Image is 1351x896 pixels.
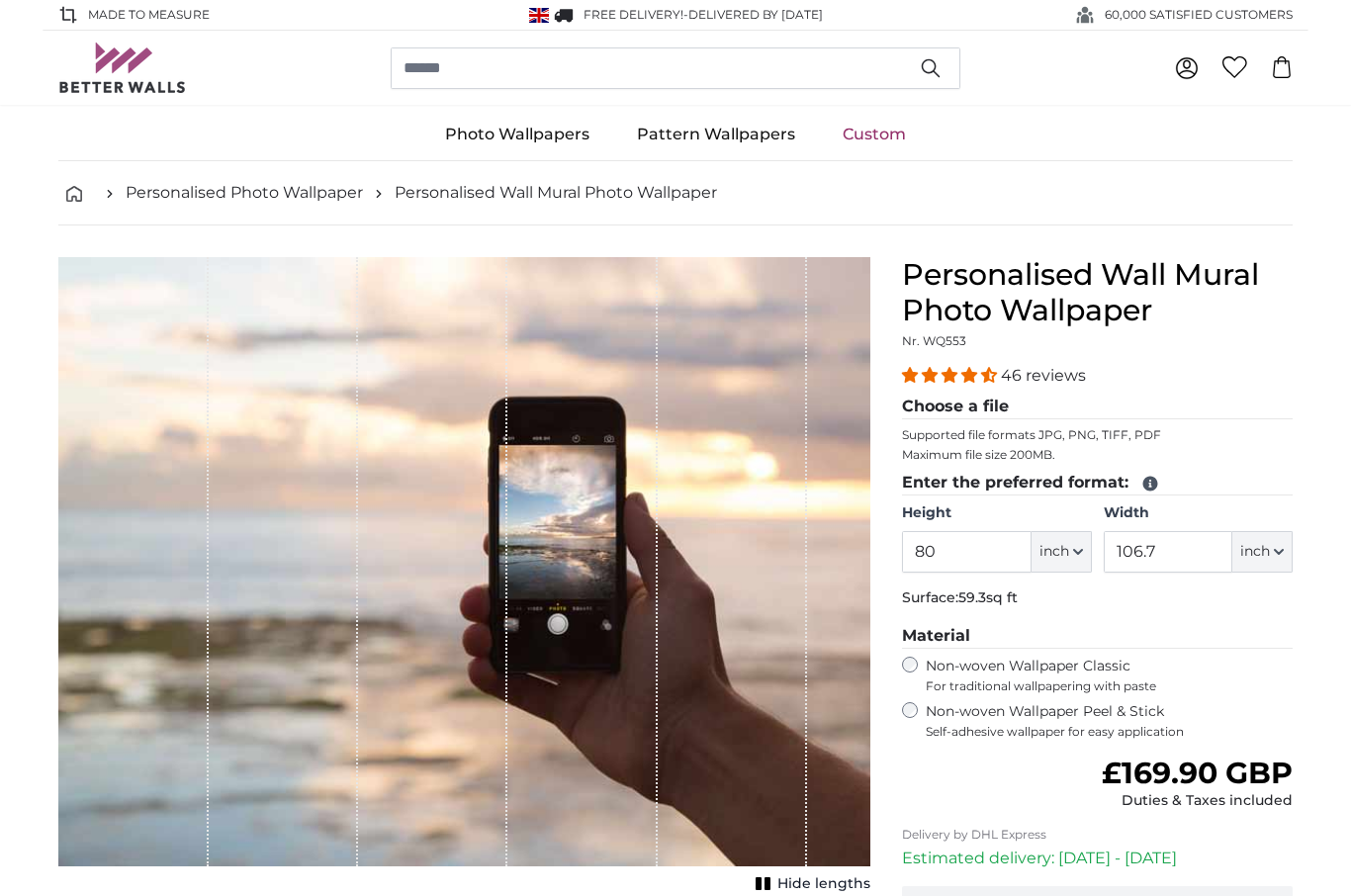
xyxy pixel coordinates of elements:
div: Duties & Taxes included [1102,791,1293,811]
h1: Personalised Wall Mural Photo Wallpaper [902,257,1293,328]
legend: Material [902,624,1293,649]
a: Personalised Wall Mural Photo Wallpaper [395,181,717,205]
a: Personalised Photo Wallpaper [126,181,363,205]
span: 60,000 SATISFIED CUSTOMERS [1105,6,1293,24]
legend: Choose a file [902,395,1293,419]
legend: Enter the preferred format: [902,471,1293,495]
span: inch [1240,542,1270,562]
span: Hide lengths [777,874,870,894]
span: FREE delivery! [584,7,683,22]
p: Surface: [902,588,1293,608]
img: United Kingdom [529,8,549,23]
a: Photo Wallpapers [421,109,613,160]
label: Height [902,503,1091,523]
p: Estimated delivery: [DATE] - [DATE] [902,847,1293,870]
span: 4.37 stars [902,366,1001,385]
p: Supported file formats JPG, PNG, TIFF, PDF [902,427,1293,443]
p: Maximum file size 200MB. [902,447,1293,463]
span: 59.3sq ft [958,588,1018,606]
span: For traditional wallpapering with paste [926,678,1293,694]
img: Betterwalls [58,43,187,93]
span: Made to Measure [88,6,210,24]
button: inch [1032,531,1092,573]
span: inch [1039,542,1069,562]
span: - [683,7,823,22]
span: £169.90 GBP [1102,755,1293,791]
span: Nr. WQ553 [902,333,966,348]
span: Self-adhesive wallpaper for easy application [926,724,1293,740]
button: inch [1232,531,1293,573]
a: Pattern Wallpapers [613,109,819,160]
a: Custom [819,109,930,160]
span: Delivered by [DATE] [688,7,823,22]
label: Non-woven Wallpaper Classic [926,657,1293,694]
p: Delivery by DHL Express [902,827,1293,843]
label: Width [1104,503,1293,523]
span: 46 reviews [1001,366,1086,385]
nav: breadcrumbs [58,161,1293,225]
label: Non-woven Wallpaper Peel & Stick [926,702,1293,740]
